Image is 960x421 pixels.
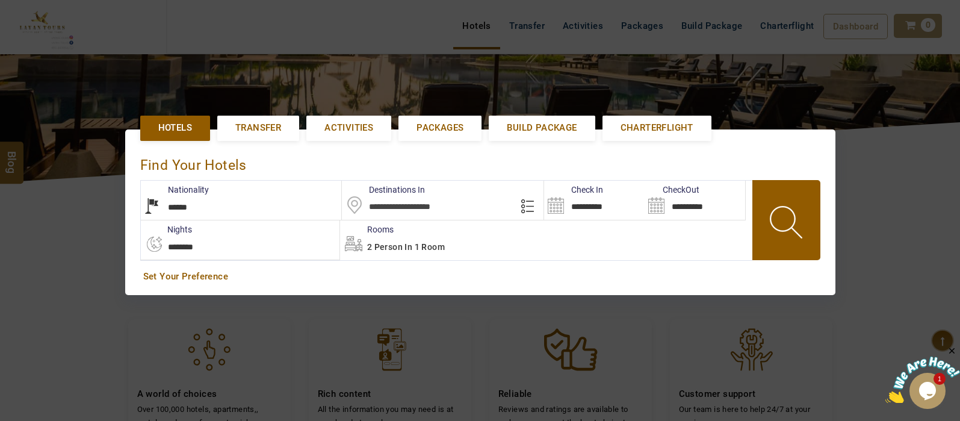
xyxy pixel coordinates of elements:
span: Packages [417,122,463,134]
input: Search [544,181,645,220]
a: Build Package [489,116,595,140]
iframe: chat widget [885,346,960,403]
a: Transfer [217,116,299,140]
span: Build Package [507,122,577,134]
label: Destinations In [342,184,425,196]
label: CheckOut [645,184,699,196]
span: Charterflight [621,122,693,134]
a: Set Your Preference [143,270,817,283]
a: Charterflight [602,116,711,140]
div: Find Your Hotels [140,145,820,180]
label: Rooms [340,223,394,235]
label: Check In [544,184,603,196]
a: Hotels [140,116,210,140]
input: Search [645,181,745,220]
a: Activities [306,116,391,140]
label: Nationality [141,184,209,196]
span: Activities [324,122,373,134]
span: Transfer [235,122,281,134]
span: 2 Person in 1 Room [367,242,445,252]
label: nights [140,223,192,235]
span: Hotels [158,122,192,134]
a: Packages [398,116,482,140]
